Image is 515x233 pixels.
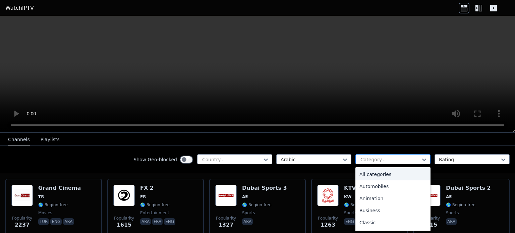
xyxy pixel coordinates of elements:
div: Automobiles [355,180,431,192]
p: ara [446,218,457,225]
span: 🌎 Region-free [242,202,272,208]
span: Popularity [216,216,236,221]
span: entertainment [140,210,169,216]
img: Dubai Sports 3 [215,185,237,206]
h6: Dubai Sports 2 [446,185,491,191]
div: Animation [355,192,431,205]
span: 1615 [117,221,132,229]
span: sports [242,210,255,216]
p: fra [152,218,163,225]
span: 🌎 Region-free [344,202,374,208]
span: KW [344,194,352,199]
button: Playlists [41,133,60,146]
span: 1327 [219,221,234,229]
h6: FX 2 [140,185,177,191]
div: Business [355,205,431,217]
p: eng [164,218,175,225]
span: 1263 [321,221,336,229]
a: WatchIPTV [5,4,34,12]
h6: Dubai Sports 3 [242,185,287,191]
div: All categories [355,168,431,180]
p: ara [63,218,74,225]
p: tur [38,218,49,225]
img: KTV Sport [317,185,339,206]
span: 🌎 Region-free [38,202,68,208]
h6: KTV Sport [344,185,375,191]
span: sports [446,210,459,216]
span: movies [38,210,52,216]
span: 🌎 Region-free [446,202,475,208]
p: eng [344,218,355,225]
img: FX 2 [113,185,135,206]
p: ara [140,218,151,225]
span: 🌎 Region-free [140,202,170,208]
span: Popularity [114,216,134,221]
p: ara [242,218,253,225]
span: 2237 [15,221,30,229]
span: AE [446,194,452,199]
p: eng [50,218,62,225]
span: FR [140,194,146,199]
div: Classic [355,217,431,229]
button: Channels [8,133,30,146]
img: Grand Cinema [11,185,33,206]
span: Popularity [318,216,338,221]
span: TR [38,194,44,199]
label: Show Geo-blocked [133,156,177,163]
span: sports [344,210,357,216]
h6: Grand Cinema [38,185,81,191]
span: AE [242,194,248,199]
span: Popularity [12,216,32,221]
